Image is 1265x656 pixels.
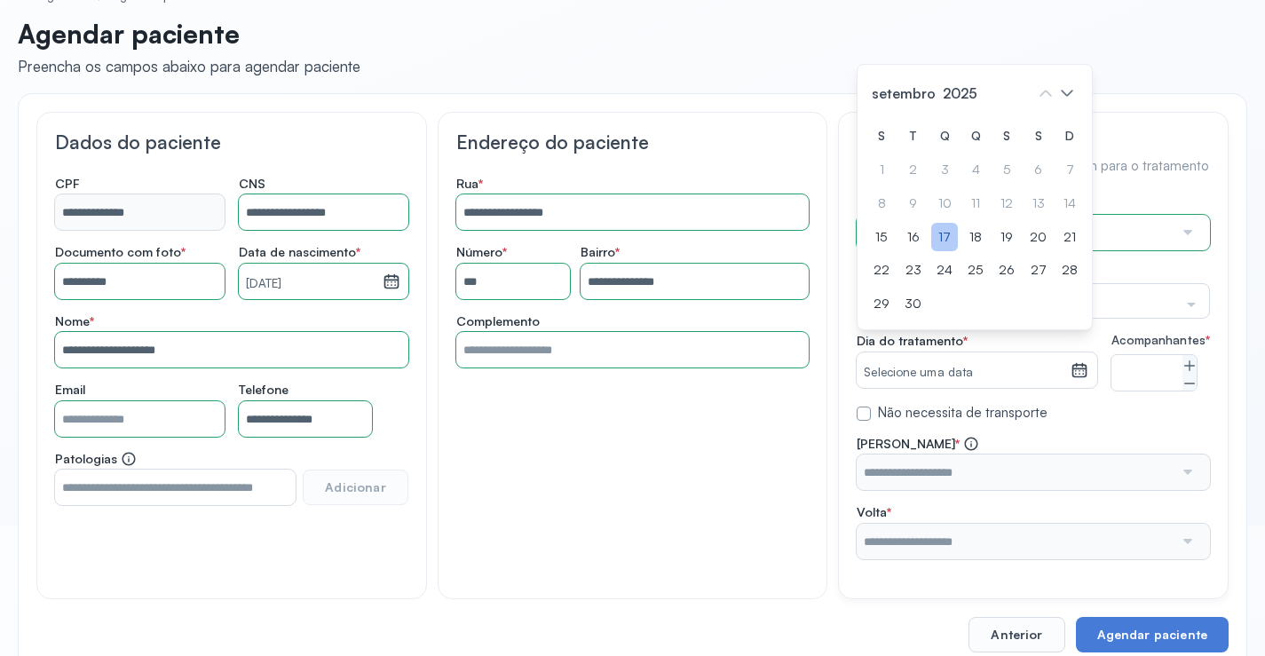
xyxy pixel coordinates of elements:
[239,244,360,260] span: Data de nascimento
[239,176,265,192] span: CNS
[303,470,407,505] button: Adicionar
[962,223,989,252] div: 18
[55,313,94,329] span: Nome
[1111,333,1210,348] span: Acompanhantes
[456,313,540,329] span: Complemento
[878,405,1048,422] label: Não necessita de transporte
[239,382,289,398] span: Telefone
[55,382,85,398] span: Email
[857,436,979,452] span: [PERSON_NAME]
[868,256,895,285] div: 22
[868,223,895,252] div: 15
[962,122,989,151] div: Q
[864,364,1063,382] small: Selecione uma data
[931,122,958,151] div: Q
[939,81,981,106] span: 2025
[1024,256,1052,285] div: 27
[899,223,927,252] div: 16
[993,122,1020,151] div: S
[55,176,80,192] span: CPF
[962,256,989,285] div: 25
[857,504,891,520] span: Volta
[18,18,360,50] p: Agendar paciente
[246,275,376,293] small: [DATE]
[456,176,483,192] span: Rua
[899,122,927,151] div: T
[899,289,927,319] div: 30
[868,81,939,106] span: setembro
[931,256,958,285] div: 24
[18,57,360,75] div: Preencha os campos abaixo para agendar paciente
[868,122,895,151] div: S
[1056,122,1083,151] div: D
[969,617,1064,652] button: Anterior
[1056,256,1083,285] div: 28
[55,451,137,467] span: Patologias
[993,256,1020,285] div: 26
[857,333,968,349] span: Dia do tratamento
[993,223,1020,252] div: 19
[868,289,895,319] div: 29
[899,256,927,285] div: 23
[456,130,810,154] h3: Endereço do paciente
[1024,223,1052,252] div: 20
[1056,223,1083,252] div: 21
[55,130,408,154] h3: Dados do paciente
[1024,122,1052,151] div: S
[931,223,958,252] div: 17
[581,244,620,260] span: Bairro
[1076,617,1229,652] button: Agendar paciente
[456,244,507,260] span: Número
[55,244,186,260] span: Documento com foto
